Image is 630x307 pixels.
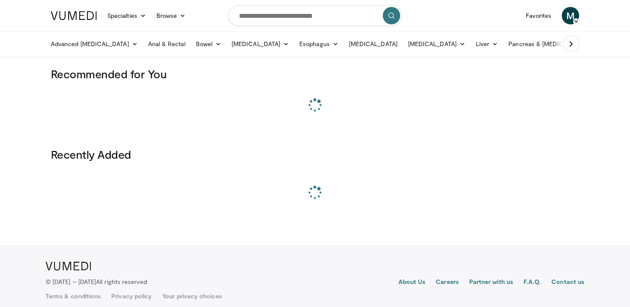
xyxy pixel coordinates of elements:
a: Bowel [191,35,226,53]
a: M [562,7,579,24]
a: Your privacy choices [162,292,222,300]
a: F.A.Q. [524,277,541,288]
a: Privacy policy [111,292,152,300]
a: [MEDICAL_DATA] [403,35,471,53]
a: Terms & conditions [46,292,101,300]
a: Favorites [521,7,557,24]
a: Careers [436,277,459,288]
input: Search topics, interventions [228,5,402,26]
a: Contact us [551,277,584,288]
img: VuMedi Logo [46,262,91,270]
a: Pancreas & [MEDICAL_DATA] [503,35,605,53]
a: [MEDICAL_DATA] [344,35,403,53]
h3: Recently Added [51,147,579,161]
span: All rights reserved [96,278,147,285]
a: Esophagus [294,35,344,53]
a: About Us [398,277,426,288]
a: Liver [471,35,503,53]
h3: Recommended for You [51,67,579,81]
p: © [DATE] – [DATE] [46,277,147,286]
img: VuMedi Logo [51,11,97,20]
a: Browse [151,7,191,24]
a: Anal & Rectal [143,35,191,53]
a: Partner with us [469,277,513,288]
a: [MEDICAL_DATA] [226,35,294,53]
a: Advanced [MEDICAL_DATA] [46,35,143,53]
a: Specialties [102,7,151,24]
